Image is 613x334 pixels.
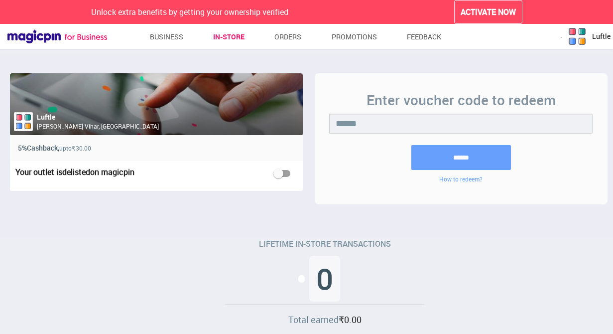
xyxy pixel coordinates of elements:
span: ₹0.00 [339,317,362,329]
li: 0 [309,259,340,305]
p: 5% Cashback, [18,143,295,153]
h1: Enter voucher code to redeem [329,94,593,106]
div: How to redeem? [329,175,593,183]
a: In-store [213,28,245,46]
p: LIFETIME IN-STORE TRANSACTIONS [225,241,424,253]
span: Unlock extra benefits by getting your ownership verified [91,6,288,17]
span: upto ₹30.00 [59,144,91,152]
span: Luftle [592,31,611,41]
img: 5kpy1OYlDsuLhLgQzvHA0b3D2tpYM65o7uN6qQmrajoZMvA06tM6FZ_Luz5y1fMPyyl3GnnvzWZcaj6n5kJuFGoMPPY [14,113,32,131]
span: ACTIVATE NOW [461,6,516,18]
a: Orders [274,28,301,46]
a: Promotions [332,28,377,46]
span: [PERSON_NAME] Vihar, [GEOGRAPHIC_DATA] [37,122,159,130]
img: Magicpin [7,29,107,43]
a: Business [150,28,183,46]
a: Feedback [407,28,441,46]
h3: Luftle [37,112,159,122]
img: logo [567,26,587,46]
div: Your outlet is delisted on magicpin [17,168,190,179]
p: Total earned [225,317,424,330]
